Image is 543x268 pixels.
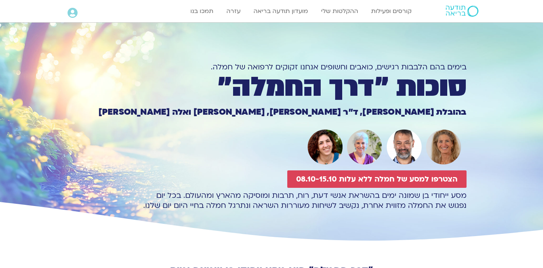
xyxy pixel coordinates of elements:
a: תמכו בנו [187,4,217,18]
h1: בהובלת [PERSON_NAME], ד״ר [PERSON_NAME], [PERSON_NAME] ואלה [PERSON_NAME] [77,108,467,116]
p: מסע ייחודי בן שמונה ימים בהשראת אנשי דעת, רוח, תרבות ומוסיקה מהארץ ומהעולם. בכל יום נפגוש את החמל... [77,190,467,210]
span: הצטרפו למסע של חמלה ללא עלות 08.10-15.10 [296,175,458,183]
a: מועדון תודעה בריאה [250,4,312,18]
a: קורסים ופעילות [367,4,415,18]
a: עזרה [223,4,244,18]
a: ההקלטות שלי [317,4,362,18]
a: הצטרפו למסע של חמלה ללא עלות 08.10-15.10 [287,170,467,188]
h1: סוכות ״דרך החמלה״ [77,75,467,100]
h1: בימים בהם הלבבות רגישים, כואבים וחשופים אנחנו זקוקים לרפואה של חמלה. [77,62,467,72]
img: תודעה בריאה [446,6,478,17]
